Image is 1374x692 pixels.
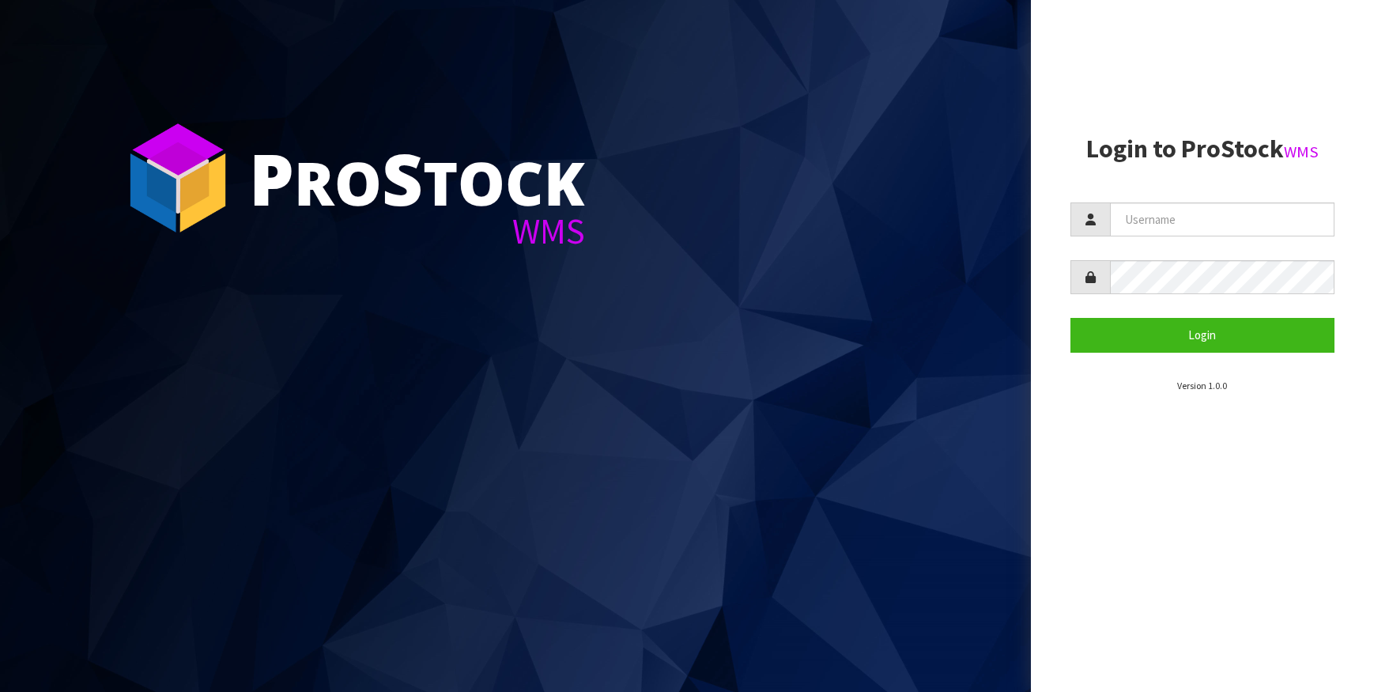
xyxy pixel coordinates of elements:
small: Version 1.0.0 [1177,380,1227,391]
div: ro tock [249,142,585,214]
span: P [249,130,294,226]
h2: Login to ProStock [1070,135,1335,163]
span: S [382,130,423,226]
button: Login [1070,318,1335,352]
div: WMS [249,214,585,249]
small: WMS [1284,142,1319,162]
img: ProStock Cube [119,119,237,237]
input: Username [1110,202,1335,236]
